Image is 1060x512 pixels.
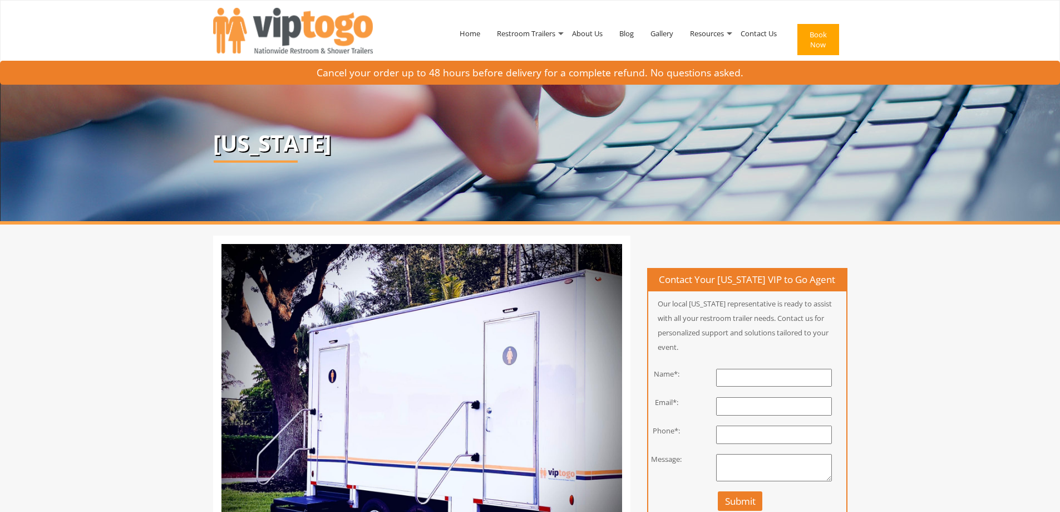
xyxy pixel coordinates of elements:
a: Blog [611,4,642,62]
img: VIPTOGO [213,8,373,53]
p: Our local [US_STATE] representative is ready to assist with all your restroom trailer needs. Cont... [648,296,846,354]
a: Gallery [642,4,682,62]
p: [US_STATE] [213,131,847,155]
button: Book Now [797,24,839,55]
button: Live Chat [1015,467,1060,512]
div: Phone*: [640,426,694,436]
a: About Us [564,4,611,62]
h4: Contact Your [US_STATE] VIP to Go Agent [648,269,846,291]
div: Name*: [640,369,694,379]
a: Home [451,4,489,62]
div: Email*: [640,397,694,408]
div: Message: [640,454,694,465]
a: Restroom Trailers [489,4,564,62]
a: Resources [682,4,732,62]
button: Submit [718,491,763,511]
a: Contact Us [732,4,785,62]
a: Book Now [785,4,847,79]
